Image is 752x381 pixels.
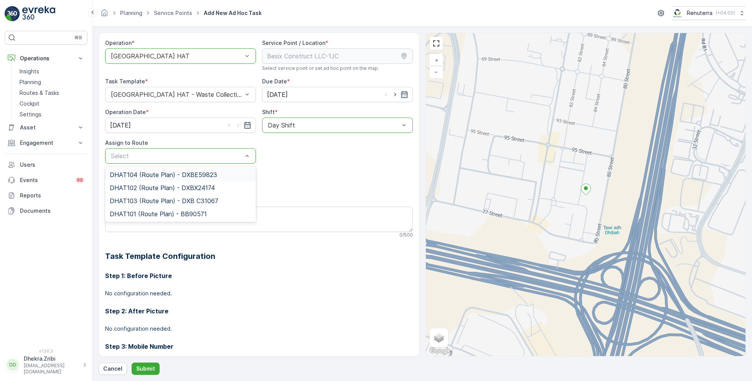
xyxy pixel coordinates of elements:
[105,109,146,115] label: Operation Date
[716,10,735,16] p: ( +04:00 )
[16,77,87,88] a: Planning
[20,139,72,147] p: Engagement
[20,207,84,215] p: Documents
[154,10,192,16] a: Service Points
[20,100,40,108] p: Cockpit
[202,9,263,17] span: Add New Ad Hoc Task
[77,177,83,183] p: 99
[22,6,55,22] img: logo_light-DOdMpM7g.png
[24,363,79,375] p: [EMAIL_ADDRESS][DOMAIN_NAME]
[105,306,413,316] h3: Step 2: After Picture
[428,346,453,356] img: Google
[24,355,79,363] p: Dhekra.Zribi
[103,365,122,373] p: Cancel
[20,111,41,118] p: Settings
[399,232,413,238] p: 0 / 500
[16,98,87,109] a: Cockpit
[5,203,87,219] a: Documents
[105,118,256,133] input: dd/mm/yyyy
[105,40,132,46] label: Operation
[105,139,148,146] label: Assign to Route
[5,157,87,172] a: Users
[430,55,442,66] a: Zoom In
[105,325,413,333] p: No configuration needed.
[5,172,87,188] a: Events99
[105,78,145,84] label: Task Template
[132,363,160,375] button: Submit
[110,184,215,191] span: DHAT102 (Route Plan) - DXBX24174
[672,6,746,20] button: Renuterra(+04:00)
[5,355,87,375] button: DDDhekra.Zribi[EMAIL_ADDRESS][DOMAIN_NAME]
[7,359,19,371] div: DD
[434,68,438,75] span: −
[20,89,59,97] p: Routes & Tasks
[99,363,127,375] button: Cancel
[262,109,275,115] label: Shift
[672,9,684,17] img: Screenshot_2024-07-26_at_13.33.01.png
[136,365,155,373] p: Submit
[74,35,82,41] p: ⌘B
[20,68,39,75] p: Insights
[430,38,442,49] a: View Fullscreen
[20,55,72,62] p: Operations
[435,57,438,63] span: +
[262,48,413,64] input: Besix Construct LLC-1JC
[16,88,87,98] a: Routes & Tasks
[428,346,453,356] a: Open this area in Google Maps (opens a new window)
[5,349,87,353] span: v 1.50.3
[20,192,84,199] p: Reports
[20,161,84,169] p: Users
[430,329,447,346] a: Layers
[20,124,72,131] p: Asset
[5,120,87,135] button: Asset
[262,78,287,84] label: Due Date
[262,65,379,71] span: Select service point or set ad hoc point on the map.
[100,12,109,18] a: Homepage
[262,87,413,102] input: dd/mm/yyyy
[20,176,71,184] p: Events
[110,171,217,178] span: DHAT104 (Route Plan) - DXBE59823
[20,78,41,86] p: Planning
[262,40,325,46] label: Service Point / Location
[16,109,87,120] a: Settings
[110,197,218,204] span: DHAT103 (Route Plan) - DXB C31067
[5,6,20,22] img: logo
[105,271,413,280] h3: Step 1: Before Picture
[105,250,413,262] h2: Task Template Configuration
[5,51,87,66] button: Operations
[430,66,442,78] a: Zoom Out
[105,290,413,297] p: No configuration needed.
[105,342,413,351] h3: Step 3: Mobile Number
[687,9,712,17] p: Renuterra
[16,66,87,77] a: Insights
[5,188,87,203] a: Reports
[111,151,242,161] p: Select
[110,210,207,217] span: DHAT101 (Route Plan) - BB90571
[5,135,87,151] button: Engagement
[120,10,142,16] a: Planning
